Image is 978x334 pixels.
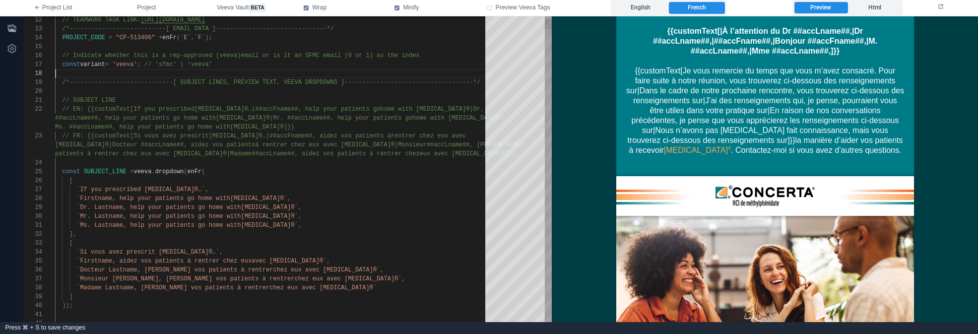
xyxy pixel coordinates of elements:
[62,52,241,59] span: // Indicate whether this is a rep-approved (veeva)
[255,141,427,148] span: à rentrer chez eux avec [MEDICAL_DATA]®|Monsieur
[24,15,42,24] div: 12
[80,61,105,68] span: variant
[402,275,405,282] span: ,
[403,3,419,12] span: Minify
[184,168,187,175] span: (
[76,258,252,265] span: `Firstname, aidez vos patients à rentrer chez eux
[230,195,287,202] span: [MEDICAL_DATA]®`
[24,203,42,212] div: 29
[62,25,241,32] span: /*---------------------------[ EMAIL DATA ]-------
[76,284,269,291] span: `Madame Lastname, [PERSON_NAME] vos patients à rentrer
[24,42,42,51] div: 15
[241,204,298,211] span: [MEDICAL_DATA]®`
[326,258,330,265] span: ,
[794,2,848,14] label: Preview
[195,106,380,113] span: [MEDICAL_DATA]®…|##accFname##, help your patients go
[159,34,162,41] span: +
[312,3,326,12] span: Wrap
[24,105,42,114] div: 22
[24,292,42,301] div: 39
[130,168,133,175] span: =
[144,61,212,68] span: // 'sfmc' | 'veeva'
[162,34,177,41] span: enFr
[24,319,42,328] div: 42
[62,34,105,41] span: PROJECT_CODE
[62,168,80,175] span: const
[24,221,42,230] div: 31
[380,106,484,113] span: home with [MEDICAL_DATA]®|Dr.
[141,16,205,23] span: [URL][DOMAIN_NAME]
[69,240,73,247] span: [
[195,34,205,41] span: `F`
[177,34,180,41] span: (
[155,168,184,175] span: dropdown
[55,150,252,157] span: patients à rentrer chez eux avec [MEDICAL_DATA]®|Madame
[109,34,112,41] span: =
[298,222,302,229] span: ,
[241,79,419,86] span: EVIEW TEXT, VEEVA DROPDOWNS ]---------------------
[412,115,505,122] span: home with [MEDICAL_DATA]®|
[62,106,194,113] span: // EN: {{customText[If you prescribed
[216,115,412,122] span: [MEDICAL_DATA]®|Mr. ##accLname##, help your patients go
[76,186,205,193] span: `If you prescribed [MEDICAL_DATA]®…`
[205,34,212,41] span: );
[24,167,42,176] div: 25
[69,293,73,300] span: ]
[295,275,402,282] span: chez eux avec [MEDICAL_DATA]®`
[187,168,201,175] span: enFr
[76,275,294,282] span: `Monsieur [PERSON_NAME], [PERSON_NAME] vos patients à rentrer
[62,302,73,309] span: ));
[298,213,302,220] span: ,
[24,283,42,292] div: 38
[669,2,724,14] label: French
[252,150,419,157] span: ##accLname##, aidez vos patients à rentrer chez
[137,3,156,12] span: Project
[76,267,273,273] span: `Docteur Lastname, [PERSON_NAME] vos patients à rentrer
[105,61,109,68] span: =
[269,284,377,291] span: chez eux avec [MEDICAL_DATA]®`
[191,34,195,41] span: ,
[76,213,241,220] span: `Mr. Lastname, help your patients go home with
[24,158,42,167] div: 24
[24,301,42,310] div: 40
[24,230,42,239] div: 32
[62,16,140,23] span: // TEAMWORK TASK LINK:
[217,3,266,12] span: Veeva Vault
[24,310,42,319] div: 41
[24,69,42,78] div: 18
[133,168,151,175] span: veeva
[241,213,298,220] span: [MEDICAL_DATA]®`
[151,168,155,175] span: .
[24,51,42,60] div: 16
[24,257,42,266] div: 35
[391,133,466,139] span: rentrer chez eux avec
[613,2,668,14] label: English
[420,79,480,86] span: ---------------*/
[24,274,42,283] div: 37
[24,248,42,257] div: 34
[62,133,208,139] span: // FR: {{customText[Si vous avez prescrit
[62,61,80,68] span: const
[55,141,255,148] span: [MEDICAL_DATA]®|Docteur ##accLname##, aidez vos patients
[69,231,76,238] span: ],
[24,78,42,87] div: 19
[241,52,416,59] span: email or is it an SFMC email (0 or 1) as the inde
[427,141,523,148] span: ##accLname##, [PERSON_NAME]
[252,258,326,265] span: avec [MEDICAL_DATA]®`
[380,267,384,273] span: ,
[24,185,42,194] div: 27
[24,132,42,140] div: 23
[76,222,241,229] span: `Ms. Lastname, help your patients go home with
[24,212,42,221] div: 30
[55,124,230,131] span: Ms. ##accLname##, help your patients go home with
[420,150,516,157] span: eux avec [MEDICAL_DATA]®]}}
[273,267,380,273] span: chez eux avec [MEDICAL_DATA]®`
[24,87,42,96] div: 20
[180,34,191,41] span: `E`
